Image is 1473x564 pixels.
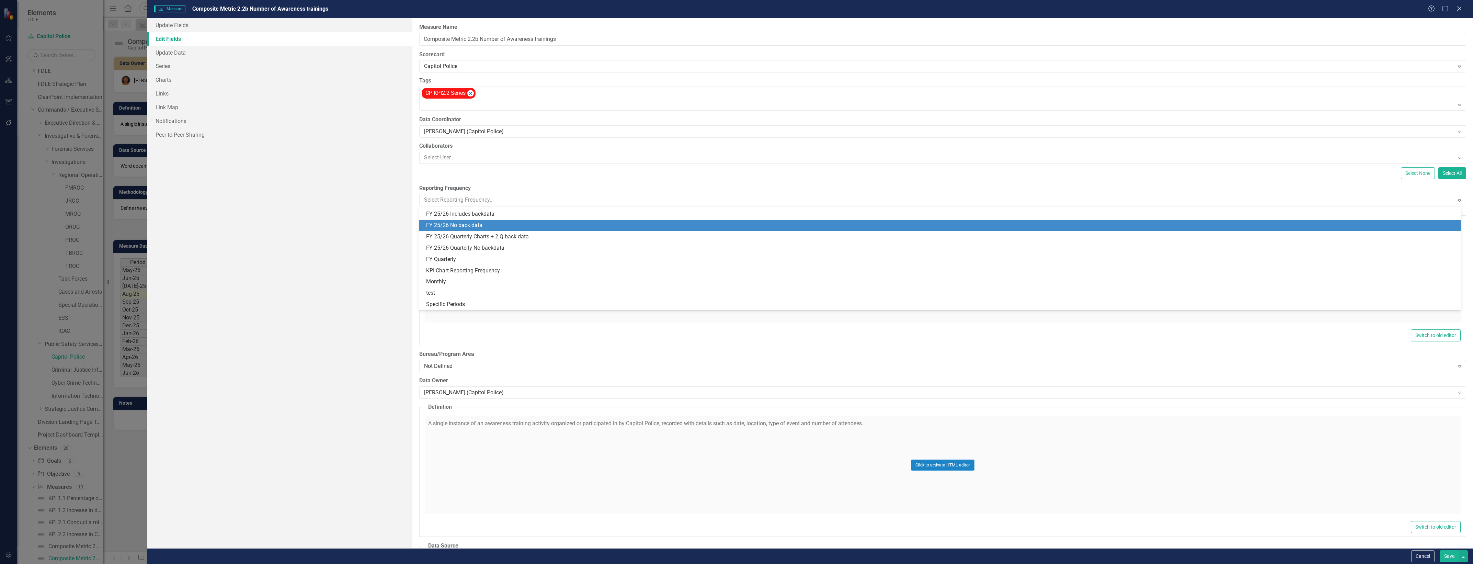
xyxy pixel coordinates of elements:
div: Not Defined [424,362,1454,370]
div: Monthly [426,278,1457,286]
span: Composite Metric 2.2b Number of Awareness trainings [192,5,328,12]
legend: Data Source [425,542,462,550]
div: [PERSON_NAME] (Capitol Police) [424,127,1454,135]
button: Save [1440,550,1459,562]
div: FY 25/26 No back data [426,222,1457,229]
a: Update Data [147,46,412,59]
a: Update Fields [147,18,412,32]
a: Series [147,59,412,73]
div: FY Quarterly [426,256,1457,263]
div: FY 25/26 Quarterly Charts + 2 Q back data [426,233,1457,241]
div: FY 25/26 Includes backdata [426,210,1457,218]
label: Reporting Frequency [419,184,1466,192]
div: [PERSON_NAME] (Capitol Police) [424,388,1454,396]
button: Click to activate HTML editor [911,460,974,471]
a: Notifications [147,114,412,128]
span: CP KPI2.2 Series [425,90,466,96]
button: Select None [1401,167,1435,179]
button: Switch to old editor [1411,329,1461,341]
div: FY 25/26 Quarterly No backdata [426,244,1457,252]
div: Capitol Police [424,63,1454,70]
a: Edit Fields [147,32,412,46]
div: Remove [object Object] [467,90,474,97]
label: Measure Name [419,23,1466,31]
label: Bureau/Program Area [419,350,1466,358]
label: Tags [419,77,1466,85]
label: Scorecard [419,51,1466,59]
div: KPI Chart Reporting Frequency [426,267,1457,275]
button: Switch to old editor [1411,521,1461,533]
button: Select All [1438,167,1466,179]
button: Cancel [1411,550,1435,562]
span: Measure [154,5,185,12]
div: test [426,289,1457,297]
label: Data Owner [419,377,1466,385]
legend: Definition [425,403,455,411]
a: Charts [147,73,412,87]
label: Collaborators [419,142,1466,150]
a: Link Map [147,100,412,114]
a: Links [147,87,412,100]
input: Measure Name [419,33,1466,46]
div: Specific Periods [426,301,1457,308]
label: Data Coordinator [419,116,1466,124]
a: Peer-to-Peer Sharing [147,128,412,142]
